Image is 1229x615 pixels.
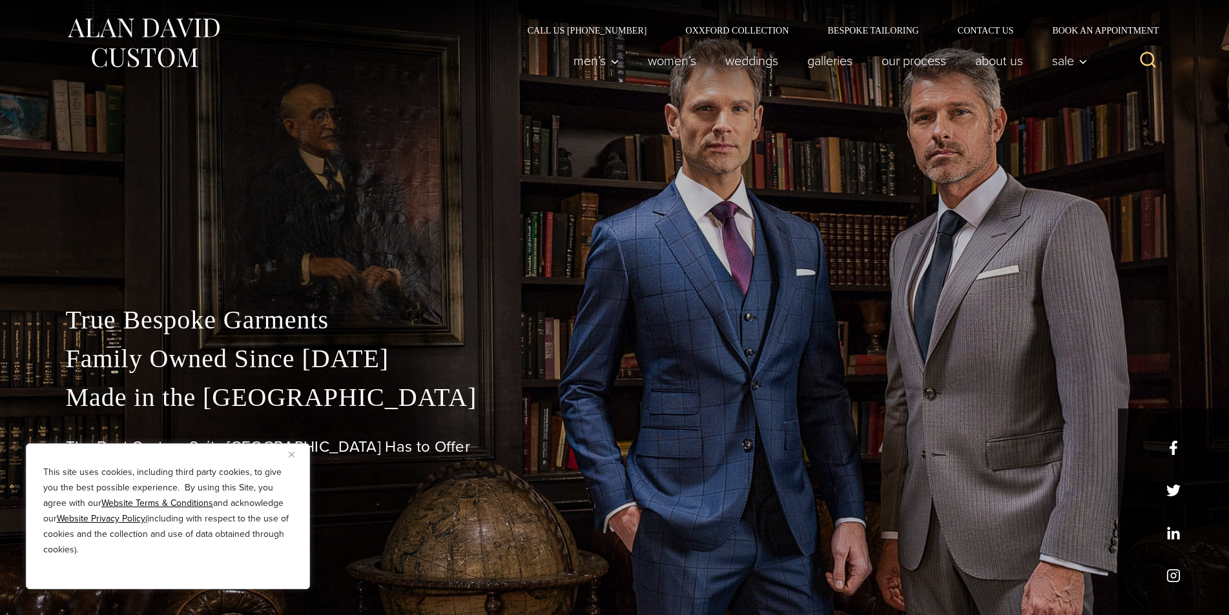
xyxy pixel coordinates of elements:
[43,465,293,558] p: This site uses cookies, including third party cookies, to give you the best possible experience. ...
[961,48,1038,74] a: About Us
[289,452,294,458] img: Close
[101,496,213,510] a: Website Terms & Conditions
[508,26,666,35] a: Call Us [PHONE_NUMBER]
[508,26,1164,35] nav: Secondary Navigation
[1133,45,1164,76] button: View Search Form
[559,48,1094,74] nav: Primary Navigation
[793,48,867,74] a: Galleries
[938,26,1033,35] a: Contact Us
[57,512,145,525] a: Website Privacy Policy
[634,48,711,74] a: Women’s
[808,26,938,35] a: Bespoke Tailoring
[289,447,304,462] button: Close
[66,14,221,72] img: Alan David Custom
[66,438,1164,456] h1: The Best Custom Suits [GEOGRAPHIC_DATA] Has to Offer
[711,48,793,74] a: weddings
[1033,26,1163,35] a: Book an Appointment
[666,26,808,35] a: Oxxford Collection
[574,54,619,67] span: Men’s
[1053,54,1088,67] span: Sale
[867,48,961,74] a: Our Process
[66,301,1164,417] p: True Bespoke Garments Family Owned Since [DATE] Made in the [GEOGRAPHIC_DATA]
